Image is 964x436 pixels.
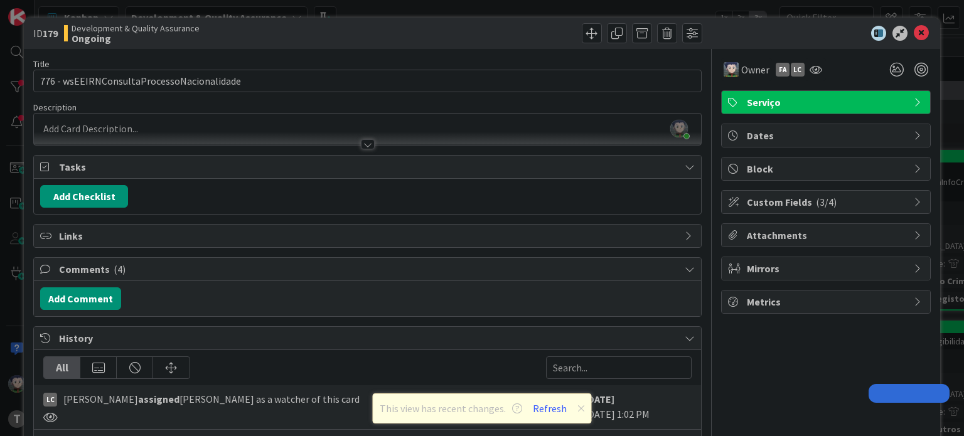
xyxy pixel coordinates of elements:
[585,393,614,405] b: [DATE]
[33,70,701,92] input: type card name here...
[33,102,77,113] span: Description
[776,63,790,77] div: FA
[40,287,121,310] button: Add Comment
[585,391,692,423] div: [DATE] 1:02 PM
[546,356,692,379] input: Search...
[59,262,678,277] span: Comments
[724,62,739,77] img: LS
[59,228,678,243] span: Links
[528,400,571,417] button: Refresh
[670,120,688,137] img: 6lt3uT3iixLqDNk5qtoYI6LggGIpyp3L.jpeg
[816,196,837,208] span: ( 3/4 )
[741,62,769,77] span: Owner
[138,393,179,405] b: assigned
[747,194,908,210] span: Custom Fields
[72,23,200,33] span: Development & Quality Assurance
[33,26,58,41] span: ID
[747,95,908,110] span: Serviço
[44,357,80,378] div: All
[40,185,128,208] button: Add Checklist
[114,263,126,275] span: ( 4 )
[380,401,522,416] span: This view has recent changes.
[59,159,678,174] span: Tasks
[33,58,50,70] label: Title
[747,228,908,243] span: Attachments
[72,33,200,43] b: Ongoing
[43,393,57,407] div: LC
[747,294,908,309] span: Metrics
[747,128,908,143] span: Dates
[747,261,908,276] span: Mirrors
[43,27,58,40] b: 179
[59,331,678,346] span: History
[791,63,805,77] div: LC
[747,161,908,176] span: Block
[63,391,360,407] span: [PERSON_NAME] [PERSON_NAME] as a watcher of this card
